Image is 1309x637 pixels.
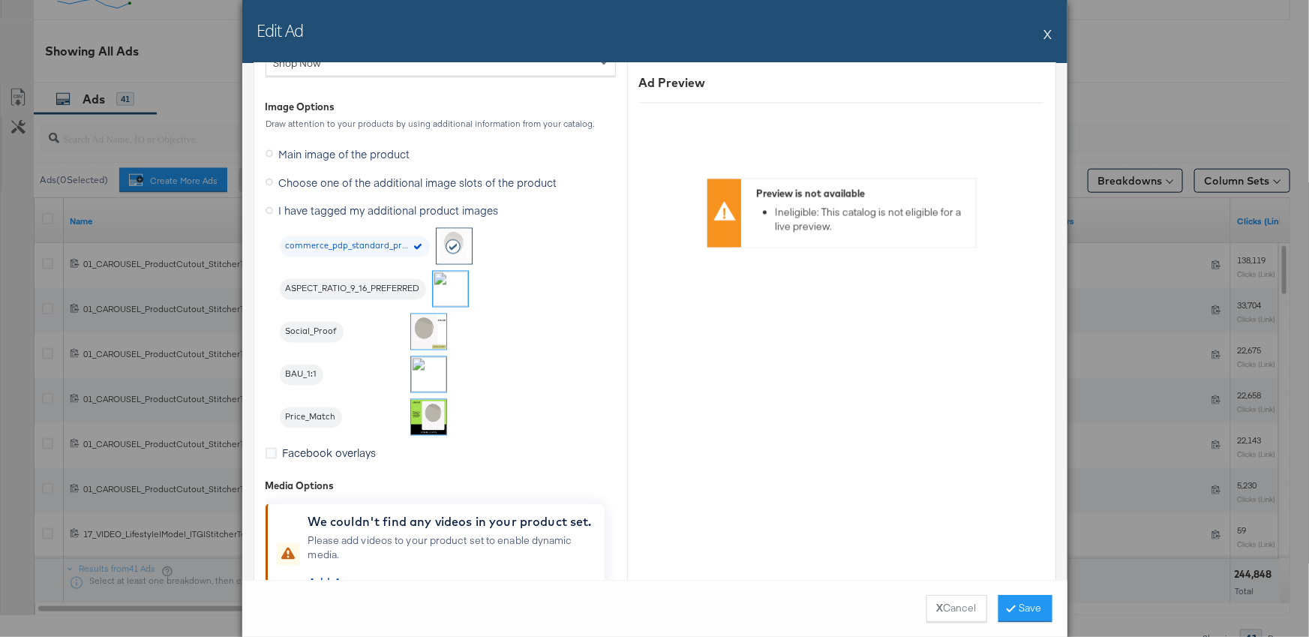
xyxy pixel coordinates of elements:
div: Please add videos to your product set to enable dynamic media. [308,534,599,595]
div: Social_Proof [280,322,344,343]
div: We couldn't find any videos in your product set. [308,513,599,531]
span: Add Anyway [309,574,377,593]
li: Ineligible: This catalog is not eligible for a live preview. [775,206,968,233]
button: Save [998,595,1052,622]
div: Preview is not available [756,187,968,201]
div: Ad Preview [639,74,1044,92]
span: commerce_pdp_standard_preferred [280,241,430,253]
span: Facebook overlays [283,446,377,461]
span: Price_Match [280,412,342,424]
button: Add Anyway [303,571,383,595]
span: Shop Now [274,56,322,70]
div: Image Options [266,100,335,114]
span: I have tagged my additional product images [279,203,499,218]
span: ASPECT_RATIO_9_16_PREFERRED [280,284,426,296]
img: l_artefacts:i7j5nohT9EgLpsi9ZWEkJQ%2Cw_299%2Ch_100%2Ce_m [433,272,468,307]
span: BAU_1:1 [280,369,323,381]
span: Choose one of the additional image slots of the product [279,175,557,190]
div: Price_Match [280,407,342,428]
button: X [1044,19,1052,49]
div: Draw attention to your products by using additional information from your catalog. [266,119,616,129]
div: commerce_pdp_standard_preferred [280,236,430,257]
div: Media Options [266,479,616,494]
div: BAU_1:1 [280,365,323,386]
img: 0Of7JYLfoERr07M7KSl2MQ.jpg [411,314,446,350]
div: ASPECT_RATIO_9_16_PREFERRED [280,279,426,300]
strong: X [937,601,944,615]
span: Social_Proof [280,326,344,338]
span: Main image of the product [279,146,410,161]
h2: Edit Ad [257,19,304,41]
button: XCancel [926,595,987,622]
img: 9cfMwUay24OeVY19tAIhHA.jpg [411,400,446,435]
img: art [411,357,446,392]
